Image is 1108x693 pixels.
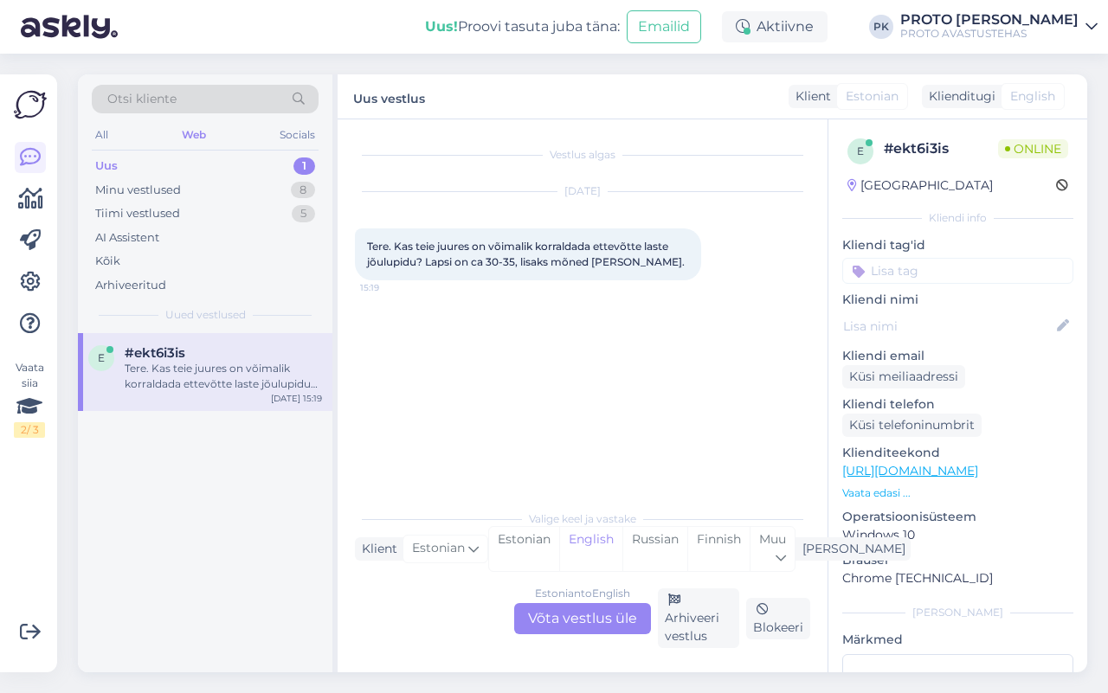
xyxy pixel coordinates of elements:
div: [DATE] [355,183,810,199]
span: Otsi kliente [107,90,177,108]
span: English [1010,87,1055,106]
div: Arhiveeri vestlus [658,588,739,648]
div: Estonian [489,527,559,571]
div: PK [869,15,893,39]
span: Uued vestlused [165,307,246,323]
p: Klienditeekond [842,444,1073,462]
div: Kliendi info [842,210,1073,226]
div: Socials [276,124,319,146]
div: Kõik [95,253,120,270]
p: Kliendi nimi [842,291,1073,309]
img: Askly Logo [14,88,47,121]
div: 5 [292,205,315,222]
span: e [98,351,105,364]
div: Web [178,124,209,146]
span: #ekt6i3is [125,345,185,361]
div: [PERSON_NAME] [842,605,1073,620]
div: English [559,527,622,571]
div: Klient [789,87,831,106]
p: Kliendi email [842,347,1073,365]
div: Küsi telefoninumbrit [842,414,982,437]
div: # ekt6i3is [884,138,998,159]
p: Operatsioonisüsteem [842,508,1073,526]
div: [GEOGRAPHIC_DATA] [847,176,993,195]
p: Brauser [842,551,1073,569]
div: 8 [291,182,315,199]
div: Küsi meiliaadressi [842,365,965,388]
p: Chrome [TECHNICAL_ID] [842,569,1073,587]
p: Vaata edasi ... [842,485,1073,501]
div: [DATE] 15:19 [271,392,322,405]
div: Estonian to English [535,586,630,601]
div: [PERSON_NAME] [796,540,905,558]
span: Muu [759,531,786,547]
div: Klient [355,540,397,558]
input: Lisa nimi [843,317,1053,336]
div: Russian [622,527,687,571]
div: Aktiivne [722,11,828,42]
div: Minu vestlused [95,182,181,199]
div: Vestlus algas [355,147,810,163]
span: Online [998,139,1068,158]
label: Uus vestlus [353,85,425,108]
input: Lisa tag [842,258,1073,284]
div: Vaata siia [14,360,45,438]
span: e [857,144,864,157]
div: Uus [95,157,118,175]
div: Arhiveeritud [95,277,166,294]
div: All [92,124,112,146]
div: PROTO [PERSON_NAME] [900,13,1079,27]
span: Tere. Kas teie juures on võimalik korraldada ettevõtte laste jõulupidu? Lapsi on ca 30-35, lisaks... [367,240,685,268]
p: Windows 10 [842,526,1073,544]
div: Tere. Kas teie juures on võimalik korraldada ettevõtte laste jõulupidu? Lapsi on ca 30-35, lisaks... [125,361,322,392]
div: Blokeeri [746,598,810,639]
div: Võta vestlus üle [514,603,651,634]
div: Proovi tasuta juba täna: [425,16,620,37]
div: Tiimi vestlused [95,205,180,222]
div: Klienditugi [922,87,995,106]
span: Estonian [846,87,899,106]
div: AI Assistent [95,229,159,247]
div: PROTO AVASTUSTEHAS [900,27,1079,41]
span: Estonian [412,539,465,558]
p: Kliendi telefon [842,395,1073,414]
a: PROTO [PERSON_NAME]PROTO AVASTUSTEHAS [900,13,1098,41]
p: Märkmed [842,631,1073,649]
button: Emailid [627,10,701,43]
div: 2 / 3 [14,422,45,438]
div: Valige keel ja vastake [355,511,810,527]
div: Finnish [687,527,750,571]
div: 1 [293,157,315,175]
p: Kliendi tag'id [842,236,1073,254]
a: [URL][DOMAIN_NAME] [842,463,978,478]
b: Uus! [425,18,458,35]
span: 15:19 [360,281,425,294]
